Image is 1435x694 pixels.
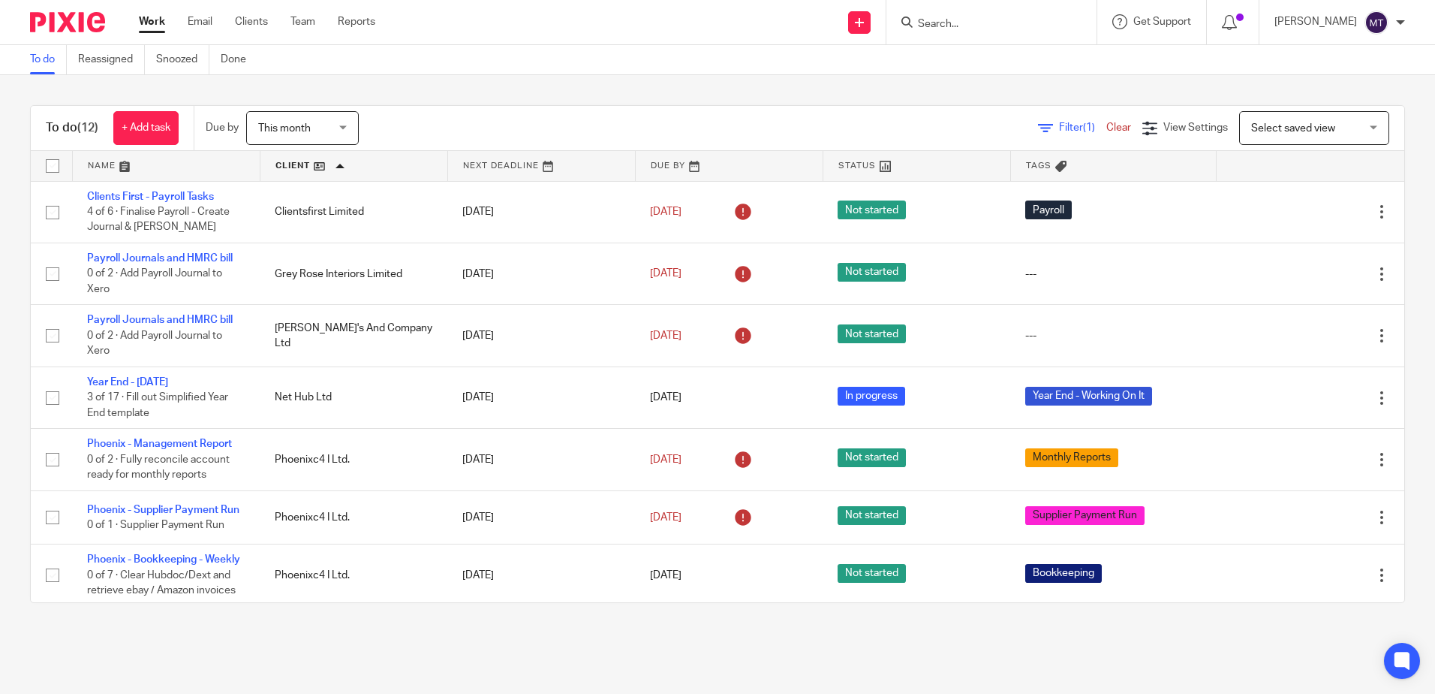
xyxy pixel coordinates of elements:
span: Filter [1059,122,1106,133]
div: --- [1025,328,1202,343]
span: 3 of 17 · Fill out Simplified Year End template [87,392,228,418]
a: Snoozed [156,45,209,74]
a: + Add task [113,111,179,145]
td: Phoenixc4 I Ltd. [260,545,447,606]
span: 0 of 7 · Clear Hubdoc/Dext and retrieve ebay / Amazon invoices [87,570,236,596]
span: [DATE] [650,207,681,217]
a: Year End - [DATE] [87,377,168,388]
span: Not started [838,201,906,219]
td: Phoenixc4 I Ltd. [260,429,447,490]
p: Due by [206,120,239,135]
td: [DATE] [447,243,635,304]
span: Not started [838,448,906,467]
td: [DATE] [447,367,635,428]
span: Not started [838,324,906,343]
span: 0 of 2 · Add Payroll Journal to Xero [87,330,222,357]
a: Work [139,14,165,29]
a: Payroll Journals and HMRC bill [87,253,233,264]
a: Phoenix - Supplier Payment Run [87,505,239,515]
span: [DATE] [650,454,681,465]
a: Done [221,45,257,74]
span: Supplier Payment Run [1025,506,1145,525]
img: Pixie [30,12,105,32]
span: 0 of 2 · Add Payroll Journal to Xero [87,269,222,295]
span: Select saved view [1251,123,1335,134]
span: This month [258,123,311,134]
span: Monthly Reports [1025,448,1118,467]
span: [DATE] [650,269,681,279]
img: svg%3E [1364,11,1388,35]
td: [DATE] [447,545,635,606]
a: Phoenix - Bookkeeping - Weekly [87,554,240,565]
span: [DATE] [650,393,681,403]
span: 0 of 2 · Fully reconcile account ready for monthly reports [87,454,230,481]
span: Not started [838,263,906,282]
span: Tags [1026,161,1051,170]
span: (12) [77,122,98,134]
a: Reassigned [78,45,145,74]
a: Payroll Journals and HMRC bill [87,315,233,325]
td: [DATE] [447,305,635,367]
a: Reports [338,14,375,29]
td: [DATE] [447,490,635,544]
td: [DATE] [447,429,635,490]
a: Email [188,14,212,29]
td: Net Hub Ltd [260,367,447,428]
a: Clients [235,14,268,29]
span: Year End - Working On It [1025,387,1152,406]
span: Get Support [1133,17,1191,27]
span: 4 of 6 · Finalise Payroll - Create Journal & [PERSON_NAME] [87,207,230,233]
a: Clear [1106,122,1131,133]
span: Payroll [1025,201,1072,219]
span: (1) [1083,122,1095,133]
a: To do [30,45,67,74]
span: Not started [838,564,906,583]
td: [DATE] [447,181,635,243]
p: [PERSON_NAME] [1274,14,1357,29]
input: Search [916,18,1051,32]
a: Clients First - Payroll Tasks [87,192,214,202]
a: Team [290,14,315,29]
td: Clientsfirst Limited [260,181,447,243]
td: Phoenixc4 I Ltd. [260,490,447,544]
span: [DATE] [650,570,681,581]
span: View Settings [1163,122,1228,133]
span: Not started [838,506,906,525]
span: Bookkeeping [1025,564,1102,583]
div: --- [1025,267,1202,282]
span: [DATE] [650,330,681,341]
h1: To do [46,120,98,136]
span: In progress [838,387,905,406]
td: [PERSON_NAME]'s And Company Ltd [260,305,447,367]
span: [DATE] [650,512,681,523]
span: 0 of 1 · Supplier Payment Run [87,520,224,530]
a: Phoenix - Management Report [87,439,232,449]
td: Grey Rose Interiors Limited [260,243,447,304]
